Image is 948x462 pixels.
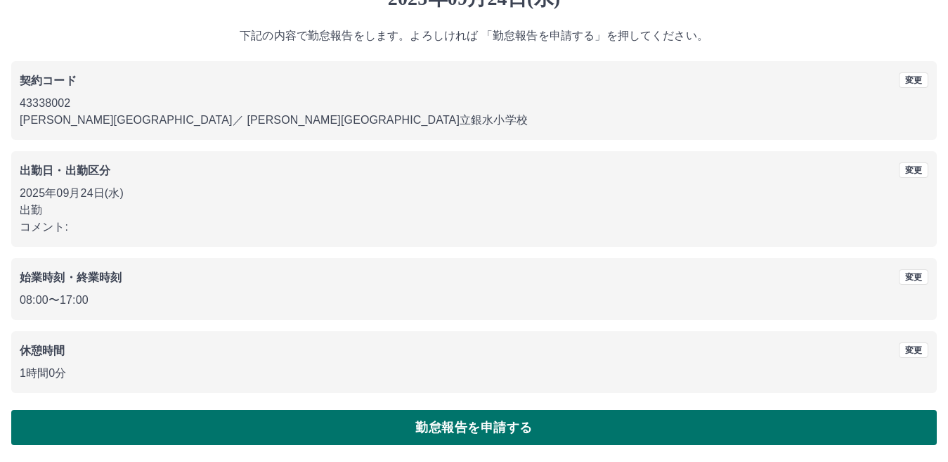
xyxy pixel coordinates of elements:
[20,271,122,283] b: 始業時刻・終業時刻
[11,410,937,445] button: 勤怠報告を申請する
[899,162,928,178] button: 変更
[20,345,65,357] b: 休憩時間
[20,185,928,202] p: 2025年09月24日(水)
[20,95,928,112] p: 43338002
[20,365,928,382] p: 1時間0分
[899,342,928,358] button: 変更
[20,112,928,129] p: [PERSON_NAME][GEOGRAPHIC_DATA] ／ [PERSON_NAME][GEOGRAPHIC_DATA]立銀水小学校
[899,72,928,88] button: 変更
[20,292,928,309] p: 08:00 〜 17:00
[20,75,77,86] b: 契約コード
[11,27,937,44] p: 下記の内容で勤怠報告をします。よろしければ 「勤怠報告を申請する」を押してください。
[20,165,110,177] b: 出勤日・出勤区分
[20,219,928,236] p: コメント:
[20,202,928,219] p: 出勤
[899,269,928,285] button: 変更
